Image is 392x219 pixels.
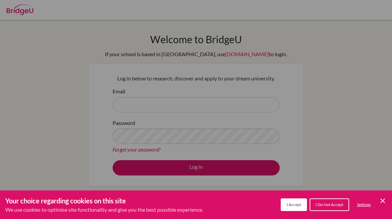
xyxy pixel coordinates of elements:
span: I Accept [287,202,301,207]
button: I Do Not Accept [310,198,349,211]
span: Settings [357,202,371,207]
span: I Do Not Accept [316,202,343,207]
p: We use cookies to optimise site functionality and give you the best possible experience. [5,206,203,214]
button: Settings [352,199,376,210]
h3: Your choice regarding cookies on this site [5,196,203,206]
button: I Accept [281,198,307,211]
button: Save and close [379,197,387,205]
